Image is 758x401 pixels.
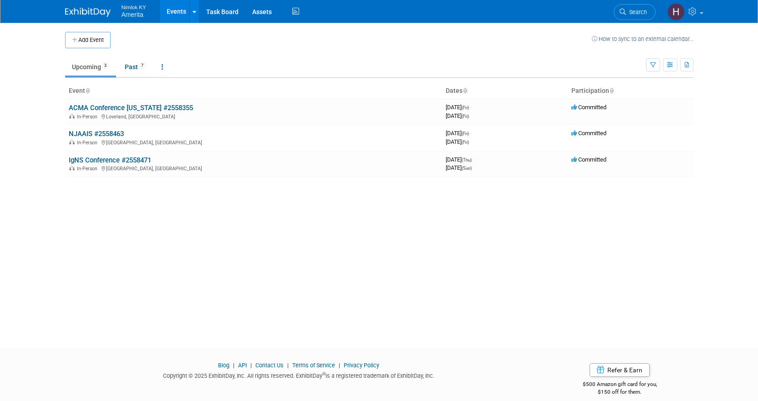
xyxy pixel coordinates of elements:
a: Sort by Start Date [463,87,467,94]
a: ACMA Conference [US_STATE] #2558355 [69,104,193,112]
a: Blog [218,362,229,369]
span: In-Person [77,114,100,120]
div: Copyright © 2025 ExhibitDay, Inc. All rights reserved. ExhibitDay is a registered trademark of Ex... [65,370,533,380]
span: Amerita [122,11,143,18]
span: 7 [138,62,146,69]
span: 3 [102,62,109,69]
span: Committed [571,104,606,111]
span: - [473,156,474,163]
th: Dates [442,83,568,99]
th: Event [65,83,442,99]
span: In-Person [77,166,100,172]
span: [DATE] [446,130,472,137]
a: Terms of Service [292,362,335,369]
img: Hannah Durbin [667,3,685,20]
a: Privacy Policy [344,362,379,369]
span: (Fri) [462,105,469,110]
span: (Fri) [462,114,469,119]
button: Add Event [65,32,111,48]
th: Participation [568,83,693,99]
div: Loveland, [GEOGRAPHIC_DATA] [69,112,438,120]
span: - [470,130,472,137]
span: (Fri) [462,131,469,136]
a: Search [614,4,656,20]
div: $150 off for them. [546,388,693,396]
span: [DATE] [446,104,472,111]
span: - [470,104,472,111]
img: In-Person Event [69,114,75,118]
div: $500 Amazon gift card for you, [546,375,693,396]
a: API [238,362,247,369]
span: [DATE] [446,164,472,171]
span: [DATE] [446,112,469,119]
a: Sort by Participation Type [609,87,614,94]
a: Upcoming3 [65,58,116,76]
a: NJAAIS #2558463 [69,130,124,138]
a: Refer & Earn [590,363,650,377]
span: Committed [571,130,606,137]
a: Sort by Event Name [85,87,90,94]
div: [GEOGRAPHIC_DATA], [GEOGRAPHIC_DATA] [69,164,438,172]
a: How to sync to an external calendar... [592,36,693,42]
span: [DATE] [446,138,469,145]
span: Committed [571,156,606,163]
span: | [336,362,342,369]
img: In-Person Event [69,140,75,144]
span: (Fri) [462,140,469,145]
div: [GEOGRAPHIC_DATA], [GEOGRAPHIC_DATA] [69,138,438,146]
span: (Sun) [462,166,472,171]
sup: ® [322,371,326,376]
span: (Thu) [462,157,472,162]
span: | [285,362,291,369]
span: | [231,362,237,369]
span: [DATE] [446,156,474,163]
a: Past7 [118,58,153,76]
span: Nimlok KY [122,2,146,11]
img: ExhibitDay [65,8,111,17]
span: In-Person [77,140,100,146]
span: Search [626,9,647,15]
a: IgNS Conference #2558471 [69,156,151,164]
a: Contact Us [255,362,284,369]
img: In-Person Event [69,166,75,170]
span: | [248,362,254,369]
